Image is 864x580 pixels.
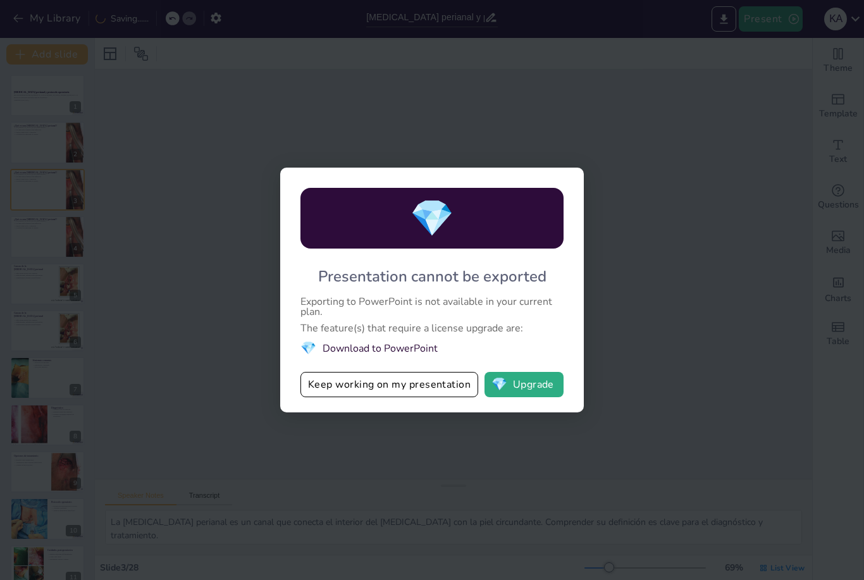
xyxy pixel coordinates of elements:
[484,372,564,397] button: diamondUpgrade
[300,340,564,357] li: Download to PowerPoint
[300,340,316,357] span: diamond
[318,266,546,287] div: Presentation cannot be exported
[300,323,564,333] div: The feature(s) that require a license upgrade are:
[300,372,478,397] button: Keep working on my presentation
[491,378,507,391] span: diamond
[300,297,564,317] div: Exporting to PowerPoint is not available in your current plan.
[410,194,454,243] span: diamond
